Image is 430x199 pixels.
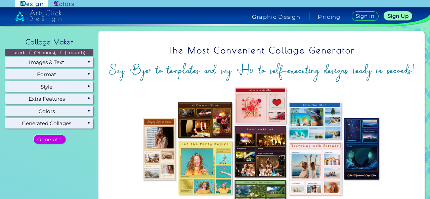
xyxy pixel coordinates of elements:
img: artyclick_design_logo_white_combined_path.svg [15,10,61,22]
div: Extra Features [5,94,93,104]
p: used: - / - (24 hours), - / - (1 month) [5,49,93,56]
h2: Collage Maker [22,35,77,49]
div: Colors [5,106,93,116]
h4: Graphic Design [252,14,300,19]
a: Sign In [353,12,377,20]
img: ArtyClick Colors logo [54,1,74,7]
h5: Generate [38,137,60,142]
h5: Sign In [357,14,374,18]
a: Sign Up [385,12,411,20]
div: Images & Text [5,57,93,67]
h1: The Most Convenient Collage Generator [104,41,419,60]
div: Format [5,69,93,80]
h5: Sign Up [389,14,407,18]
div: Style [5,82,93,92]
div: Generated Collages [5,118,93,129]
a: Pricing [318,14,340,19]
h2: Say "Bye" to templates and say "Hi" to self-executing designs ready in seconds! [104,62,419,79]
